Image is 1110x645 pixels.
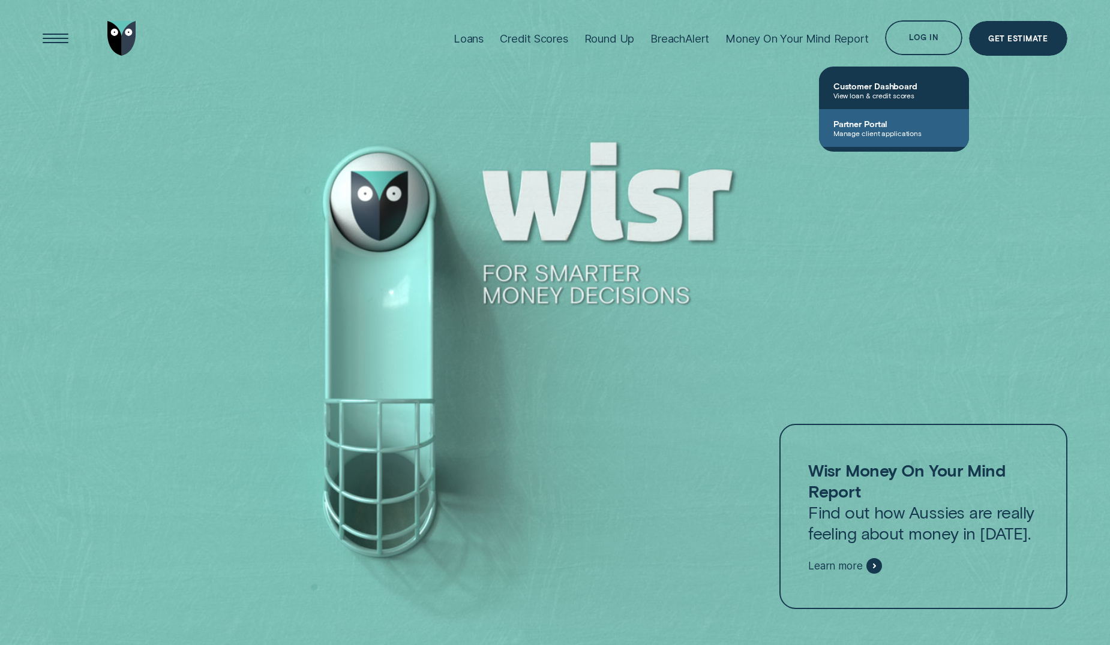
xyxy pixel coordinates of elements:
span: Customer Dashboard [833,81,955,91]
img: Wisr [107,21,137,56]
button: Open Menu [38,21,73,56]
div: Round Up [584,32,635,45]
span: Partner Portal [833,119,955,129]
div: BreachAlert [650,32,709,45]
a: Wisr Money On Your Mind ReportFind out how Aussies are really feeling about money in [DATE].Learn... [779,424,1067,609]
a: Customer DashboardView loan & credit scores [819,71,969,109]
button: Log in [885,20,963,55]
a: Partner PortalManage client applications [819,109,969,147]
strong: Wisr Money On Your Mind Report [808,460,1006,501]
a: Get Estimate [969,21,1067,56]
p: Find out how Aussies are really feeling about money in [DATE]. [808,460,1038,544]
span: Manage client applications [833,129,955,137]
div: Loans [454,32,484,45]
span: View loan & credit scores [833,91,955,100]
div: Credit Scores [500,32,568,45]
span: Learn more [808,559,862,572]
div: Money On Your Mind Report [725,32,868,45]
